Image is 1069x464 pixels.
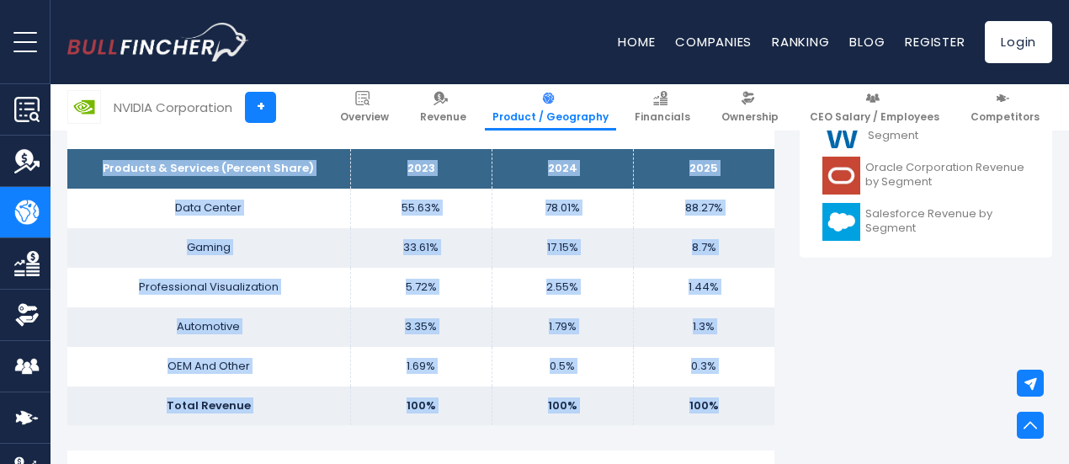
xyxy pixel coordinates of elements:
[68,91,100,123] img: NVDA logo
[350,387,492,426] td: 100%
[67,387,350,426] td: Total Revenue
[865,207,1029,236] span: Salesforce Revenue by Segment
[822,203,860,241] img: CRM logo
[633,149,774,189] th: 2025
[14,302,40,328] img: Ownership
[492,228,633,268] td: 17.15%
[67,189,350,228] td: Data Center
[350,307,492,347] td: 3.35%
[849,33,885,51] a: Blog
[633,347,774,387] td: 0.3%
[633,268,774,307] td: 1.44%
[812,152,1040,199] a: Oracle Corporation Revenue by Segment
[633,387,774,426] td: 100%
[822,157,860,195] img: ORCL logo
[350,268,492,307] td: 5.72%
[67,307,350,347] td: Automotive
[492,189,633,228] td: 78.01%
[350,347,492,387] td: 1.69%
[492,268,633,307] td: 2.55%
[340,110,389,124] span: Overview
[67,149,350,189] th: Products & Services (Percent Share)
[772,33,829,51] a: Ranking
[67,23,248,61] a: Go to homepage
[350,228,492,268] td: 33.61%
[245,92,276,123] a: +
[67,268,350,307] td: Professional Visualization
[963,84,1047,131] a: Competitors
[971,110,1040,124] span: Competitors
[675,33,752,51] a: Companies
[114,98,232,117] div: NVIDIA Corporation
[412,84,474,131] a: Revenue
[67,23,249,61] img: Bullfincher logo
[633,307,774,347] td: 1.3%
[67,228,350,268] td: Gaming
[350,149,492,189] th: 2023
[492,149,633,189] th: 2024
[485,84,616,131] a: Product / Geography
[618,33,655,51] a: Home
[812,199,1040,245] a: Salesforce Revenue by Segment
[868,115,1029,143] span: Workday Revenue by Segment
[350,189,492,228] td: 55.63%
[802,84,947,131] a: CEO Salary / Employees
[633,189,774,228] td: 88.27%
[714,84,786,131] a: Ownership
[810,110,939,124] span: CEO Salary / Employees
[865,161,1029,189] span: Oracle Corporation Revenue by Segment
[721,110,779,124] span: Ownership
[67,347,350,387] td: OEM And Other
[492,347,633,387] td: 0.5%
[905,33,965,51] a: Register
[492,387,633,426] td: 100%
[420,110,466,124] span: Revenue
[633,228,774,268] td: 8.7%
[492,110,609,124] span: Product / Geography
[985,21,1052,63] a: Login
[635,110,690,124] span: Financials
[332,84,396,131] a: Overview
[492,307,633,347] td: 1.79%
[627,84,698,131] a: Financials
